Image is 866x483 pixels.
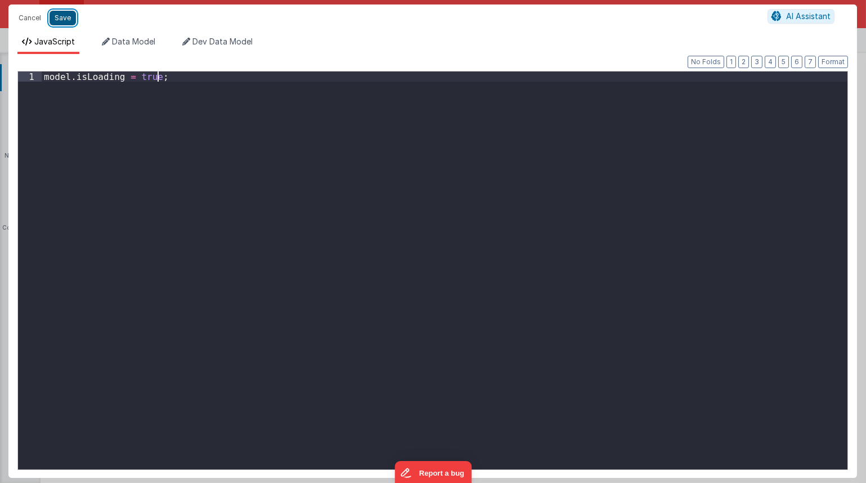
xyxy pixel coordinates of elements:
button: Save [50,11,76,25]
button: 7 [805,56,816,68]
div: 1 [18,71,42,82]
button: 1 [726,56,736,68]
span: JavaScript [34,37,75,46]
button: AI Assistant [768,9,834,24]
button: 2 [738,56,749,68]
span: AI Assistant [786,11,831,21]
span: Dev Data Model [192,37,253,46]
button: 4 [765,56,776,68]
button: Cancel [13,10,47,26]
button: Format [818,56,848,68]
button: 3 [751,56,762,68]
button: 5 [778,56,789,68]
span: Data Model [112,37,155,46]
button: No Folds [688,56,724,68]
button: 6 [791,56,802,68]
